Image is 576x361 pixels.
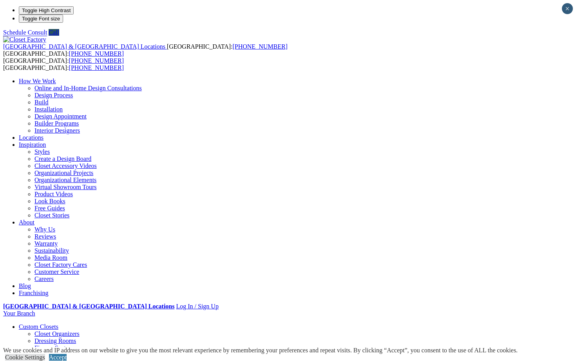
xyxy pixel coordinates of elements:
a: Careers [34,275,54,282]
a: About [19,219,34,226]
div: We use cookies and IP address on our website to give you the most relevant experience by remember... [3,347,518,354]
a: Cookie Settings [5,354,45,361]
a: Your Branch [3,310,35,317]
a: Closet Stories [34,212,69,219]
a: Why Us [34,226,55,233]
a: [PHONE_NUMBER] [69,64,124,71]
a: [GEOGRAPHIC_DATA] & [GEOGRAPHIC_DATA] Locations [3,303,174,310]
a: Locations [19,134,43,141]
a: Builder Programs [34,120,79,127]
a: Closet Accessory Videos [34,162,97,169]
a: Media Room [34,254,67,261]
a: Installation [34,106,63,113]
a: Design Appointment [34,113,87,120]
a: Design Process [34,92,73,98]
span: Toggle Font size [22,16,60,22]
button: Close [562,3,573,14]
a: Online and In-Home Design Consultations [34,85,142,91]
img: Closet Factory [3,36,46,43]
a: Inspiration [19,141,46,148]
span: [GEOGRAPHIC_DATA] & [GEOGRAPHIC_DATA] Locations [3,43,165,50]
a: Organizational Elements [34,177,96,183]
a: Customer Service [34,268,79,275]
a: Sustainability [34,247,69,254]
a: Create a Design Board [34,155,91,162]
a: Reviews [34,233,56,240]
a: Log In / Sign Up [176,303,218,310]
a: Organizational Projects [34,170,93,176]
a: How We Work [19,78,56,84]
a: Closet Factory Cares [34,261,87,268]
a: Virtual Showroom Tours [34,184,97,190]
a: [PHONE_NUMBER] [69,57,124,64]
a: Finesse Systems [34,345,76,351]
span: [GEOGRAPHIC_DATA]: [GEOGRAPHIC_DATA]: [3,43,288,57]
button: Toggle Font size [19,15,63,23]
a: Build [34,99,49,106]
a: Accept [49,354,67,361]
button: Toggle High Contrast [19,6,74,15]
a: Warranty [34,240,58,247]
span: Toggle High Contrast [22,7,71,13]
a: Free Guides [34,205,65,211]
a: Call [49,29,59,36]
a: [GEOGRAPHIC_DATA] & [GEOGRAPHIC_DATA] Locations [3,43,167,50]
a: Interior Designers [34,127,80,134]
a: Blog [19,283,31,289]
a: Custom Closets [19,323,58,330]
a: Styles [34,148,50,155]
a: Closet Organizers [34,330,80,337]
a: Product Videos [34,191,73,197]
a: [PHONE_NUMBER] [232,43,287,50]
a: Dressing Rooms [34,337,76,344]
a: Look Books [34,198,65,204]
a: Schedule Consult [3,29,47,36]
a: Franchising [19,290,49,296]
span: [GEOGRAPHIC_DATA]: [GEOGRAPHIC_DATA]: [3,57,124,71]
a: [PHONE_NUMBER] [69,50,124,57]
